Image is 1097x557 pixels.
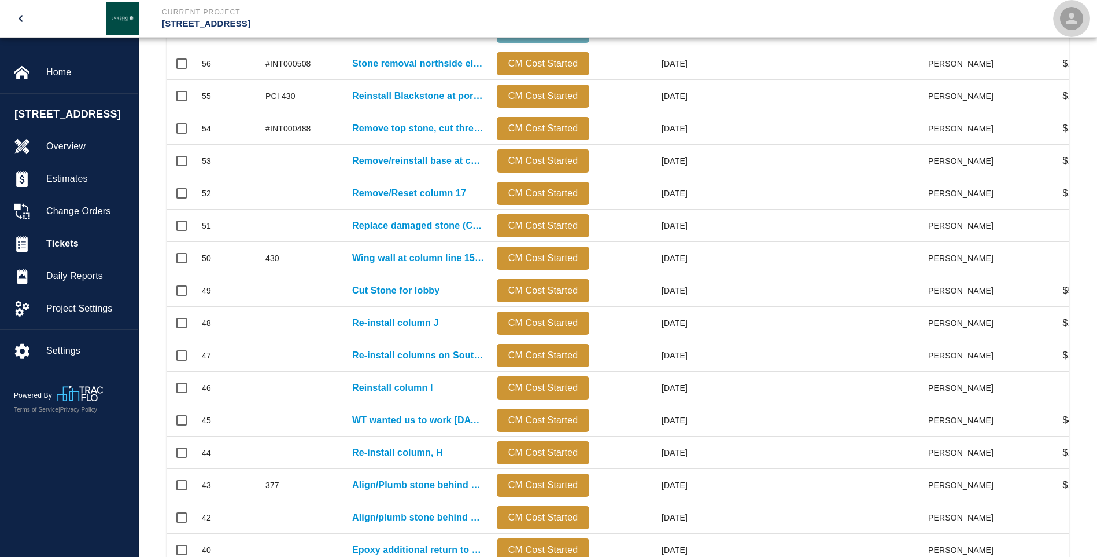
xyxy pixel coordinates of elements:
div: [DATE] [595,372,693,404]
a: Remove top stone, cut three adjacent stones where old monitor used to be [352,122,485,135]
div: [DATE] [595,339,693,372]
p: Current Project [162,7,611,17]
div: [PERSON_NAME] [929,404,999,437]
div: [PERSON_NAME] [929,145,999,177]
a: Reinstall Blackstone at portal on the east elevation [352,89,485,103]
iframe: Chat Widget [904,432,1097,557]
p: [STREET_ADDRESS] [162,17,611,31]
div: [DATE] [595,210,693,242]
div: [DATE] [595,177,693,210]
div: [PERSON_NAME] [929,242,999,274]
div: [DATE] [595,47,693,80]
div: [DATE] [595,112,693,145]
a: WT wanted us to work [DATE] and they would cover it [352,413,485,427]
div: [DATE] [595,274,693,307]
div: 377 [265,479,279,491]
span: Home [46,65,129,79]
div: #INT000508 [265,58,311,69]
div: 47 [202,350,211,361]
div: [DATE] [595,469,693,501]
div: 49 [202,285,211,296]
a: Stone removal northside elevator lobby [352,57,485,71]
span: Project Settings [46,302,129,316]
div: 48 [202,317,211,329]
p: CM Cost Started [501,511,585,525]
p: CM Cost Started [501,219,585,233]
div: [PERSON_NAME] [929,274,999,307]
div: 45 [202,415,211,426]
div: 50 [202,252,211,264]
div: [DATE] [595,501,693,534]
p: CM Cost Started [501,284,585,298]
p: CM Cost Started [501,381,585,395]
a: Cut Stone for lobby [352,284,439,298]
div: 44 [202,447,211,459]
span: | [58,406,60,413]
img: TracFlo [57,386,103,401]
p: CM Cost Started [501,543,585,557]
span: Settings [46,344,129,358]
a: Terms of Service [14,406,58,413]
div: [PERSON_NAME] [929,80,999,112]
p: CM Cost Started [501,122,585,135]
div: [PERSON_NAME] [929,177,999,210]
p: CM Cost Started [501,57,585,71]
div: 52 [202,188,211,199]
a: Reinstall column I [352,381,433,395]
span: Daily Reports [46,269,129,283]
div: [PERSON_NAME] [929,210,999,242]
a: Epoxy additional return to O-2 stone on South side East of door [352,543,485,557]
p: CM Cost Started [501,154,585,168]
div: #INT000488 [265,123,311,134]
div: 46 [202,382,211,394]
div: 51 [202,220,211,232]
div: 54 [202,123,211,134]
div: [DATE] [595,437,693,469]
a: Re-install column, H ￼ [352,446,445,460]
p: CM Cost Started [501,446,585,460]
p: CM Cost Started [501,251,585,265]
a: Re-install columns on South elevation due to concrete issues [352,349,485,362]
span: Overview [46,140,129,153]
div: [PERSON_NAME] [929,339,999,372]
a: Align/Plumb stone behind new steel column fix bottom stone at steel [352,478,485,492]
a: Remove/reinstall base at column line 18 [352,154,485,168]
span: [STREET_ADDRESS] [14,107,132,122]
div: 42 [202,512,211,523]
div: [DATE] [595,307,693,339]
p: CM Cost Started [501,316,585,330]
a: Align/plumb stone behind new steel column [352,511,485,525]
span: Estimates [46,172,129,186]
div: 55 [202,90,211,102]
div: 56 [202,58,211,69]
div: 430 [265,252,279,264]
img: Janeiro Inc [106,2,139,35]
div: [PERSON_NAME] [929,307,999,339]
a: Wing wall at column line 15 needs to be moved back [352,251,485,265]
p: CM Cost Started [501,349,585,362]
div: [PERSON_NAME] [929,372,999,404]
p: CM Cost Started [501,186,585,200]
a: Re-install column J [352,316,439,330]
div: [DATE] [595,80,693,112]
p: Remove/Reset column 17 [352,186,466,200]
a: Replace damaged stone (Col. 16) [352,219,485,233]
div: PCI 430 [265,90,296,102]
span: Change Orders [46,204,129,218]
div: 40 [202,544,211,556]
